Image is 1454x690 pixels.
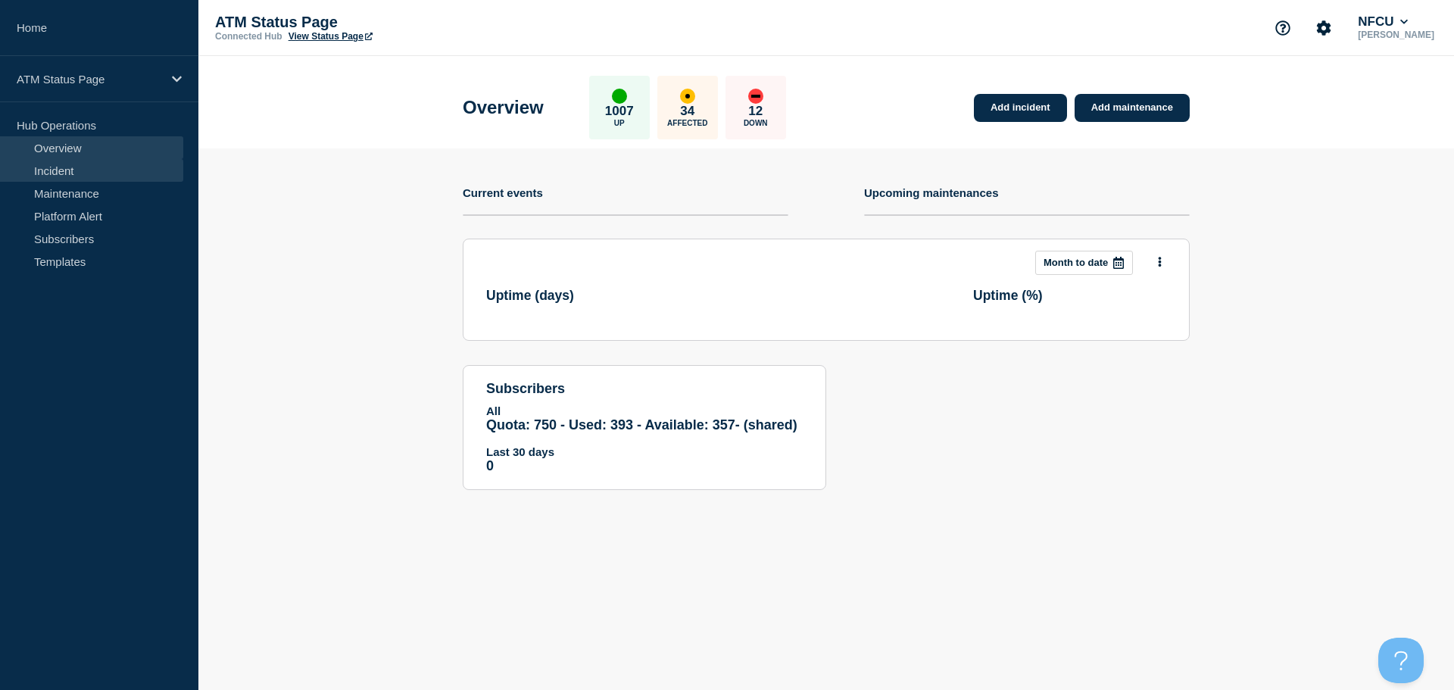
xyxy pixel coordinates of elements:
p: 0 [486,458,803,474]
h3: Uptime ( days ) [486,288,679,304]
p: Affected [667,119,707,127]
h3: Uptime ( % ) [973,288,1166,304]
p: Connected Hub [215,31,282,42]
h1: Overview [463,97,544,118]
p: Last 30 days [486,445,803,458]
p: 1007 [605,104,634,119]
p: ATM Status Page [215,14,518,31]
p: [PERSON_NAME] [1355,30,1437,40]
div: affected [680,89,695,104]
span: Quota: 750 - Used: 393 - Available: 357 - (shared) [486,417,797,432]
button: Support [1267,12,1299,44]
div: down [748,89,763,104]
p: Month to date [1044,257,1108,268]
a: View Status Page [289,31,373,42]
p: Down [744,119,768,127]
p: ATM Status Page [17,73,162,86]
p: All [486,404,803,417]
button: Account settings [1308,12,1340,44]
iframe: Help Scout Beacon - Open [1378,638,1424,683]
a: Add incident [974,94,1067,122]
p: 12 [748,104,763,119]
h4: Upcoming maintenances [864,186,999,199]
button: NFCU [1355,14,1411,30]
p: Up [614,119,625,127]
h4: Current events [463,186,543,199]
button: Month to date [1035,251,1133,275]
div: up [612,89,627,104]
a: Add maintenance [1075,94,1190,122]
p: 34 [680,104,694,119]
h4: subscribers [486,381,803,397]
